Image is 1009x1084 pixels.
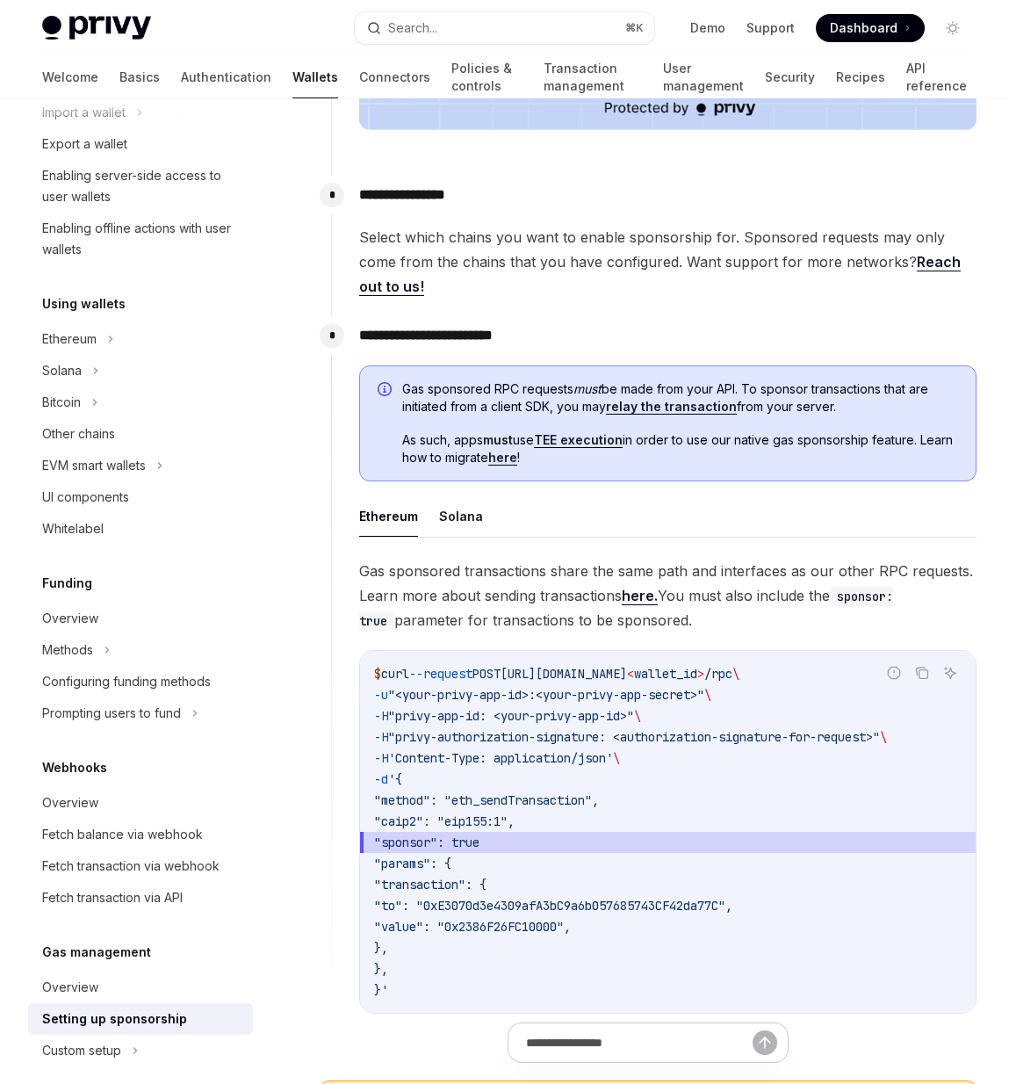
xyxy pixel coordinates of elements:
a: Enabling server-side access to user wallets [28,160,253,213]
span: "transaction": { [374,877,486,892]
div: Fetch transaction via API [42,887,183,908]
a: Setting up sponsorship [28,1003,253,1035]
a: relay the transaction [606,399,737,415]
div: Other chains [42,423,115,444]
h5: Using wallets [42,293,126,314]
span: > [697,666,704,682]
button: Toggle dark mode [939,14,967,42]
strong: must [483,432,513,447]
div: Overview [42,608,98,629]
a: Connectors [359,56,430,98]
button: Ask AI [939,661,962,684]
a: Wallets [292,56,338,98]
div: Configuring funding methods [42,671,211,692]
span: "privy-authorization-signature: <authorization-signature-for-request>" [388,729,880,745]
span: /rpc [704,666,732,682]
span: Dashboard [830,19,897,37]
span: curl [381,666,409,682]
span: < [627,666,634,682]
span: Gas sponsored transactions share the same path and interfaces as our other RPC requests. Learn mo... [359,559,977,632]
a: here. [622,587,658,605]
span: -H [374,729,388,745]
a: Fetch balance via webhook [28,819,253,850]
a: Basics [119,56,160,98]
button: Copy the contents from the code block [911,661,933,684]
div: Enabling offline actions with user wallets [42,218,242,260]
div: Export a wallet [42,134,127,155]
span: [URL][DOMAIN_NAME] [501,666,627,682]
div: Fetch balance via webhook [42,824,203,845]
span: As such, apps use in order to use our native gas sponsorship feature. Learn how to migrate ! [402,431,958,466]
span: \ [880,729,887,745]
a: Transaction management [544,56,642,98]
span: }' [374,982,388,998]
button: Send message [753,1030,777,1055]
a: UI components [28,481,253,513]
a: Authentication [181,56,271,98]
button: Solana [439,495,483,537]
h5: Webhooks [42,757,107,778]
span: $ [374,666,381,682]
span: Gas sponsored RPC requests be made from your API. To sponsor transactions that are initiated from... [402,380,958,416]
div: UI components [42,487,129,508]
span: }, [374,961,388,977]
span: "value": "0x2386F26FC10000", [374,919,571,935]
span: \ [732,666,739,682]
a: Enabling offline actions with user wallets [28,213,253,265]
span: ⌘ K [625,21,644,35]
span: "privy-app-id: <your-privy-app-id>" [388,708,634,724]
div: Bitcoin [42,392,81,413]
div: Prompting users to fund [42,703,181,724]
span: --request [409,666,472,682]
span: "params": { [374,856,451,871]
span: -H [374,750,388,766]
span: Select which chains you want to enable sponsorship for. Sponsored requests may only come from the... [359,225,977,299]
div: EVM smart wallets [42,455,146,476]
span: d [690,666,697,682]
span: '{ [388,771,402,787]
svg: Info [378,382,395,400]
div: Setting up sponsorship [42,1008,187,1030]
span: "sponsor": true [374,835,479,850]
a: Overview [28,787,253,819]
button: Ethereum [359,495,418,537]
span: }, [374,940,388,956]
button: Search...⌘K [355,12,653,44]
span: wallet_i [634,666,690,682]
a: Security [765,56,815,98]
em: must [573,381,602,396]
a: Whitelabel [28,513,253,545]
div: Solana [42,360,82,381]
span: -d [374,771,388,787]
span: POST [472,666,501,682]
a: Support [746,19,795,37]
a: Export a wallet [28,128,253,160]
div: Methods [42,640,93,661]
a: API reference [906,56,967,98]
button: Report incorrect code [883,661,905,684]
a: User management [663,56,744,98]
span: \ [613,750,620,766]
a: Configuring funding methods [28,666,253,697]
code: sponsor: true [359,587,893,631]
span: -H [374,708,388,724]
div: Overview [42,977,98,998]
div: Ethereum [42,329,97,350]
a: Fetch transaction via API [28,882,253,914]
div: Whitelabel [42,518,104,539]
a: Overview [28,972,253,1003]
a: TEE execution [534,432,623,448]
span: "caip2": "eip155:1", [374,813,515,829]
span: 'Content-Type: application/json' [388,750,613,766]
span: -u [374,687,388,703]
div: Overview [42,792,98,813]
a: Fetch transaction via webhook [28,850,253,882]
a: Dashboard [816,14,925,42]
a: Other chains [28,418,253,450]
span: "<your-privy-app-id>:<your-privy-app-secret>" [388,687,704,703]
div: Enabling server-side access to user wallets [42,165,242,207]
a: Demo [690,19,725,37]
a: Overview [28,603,253,634]
div: Search... [388,18,437,39]
a: Policies & controls [451,56,523,98]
